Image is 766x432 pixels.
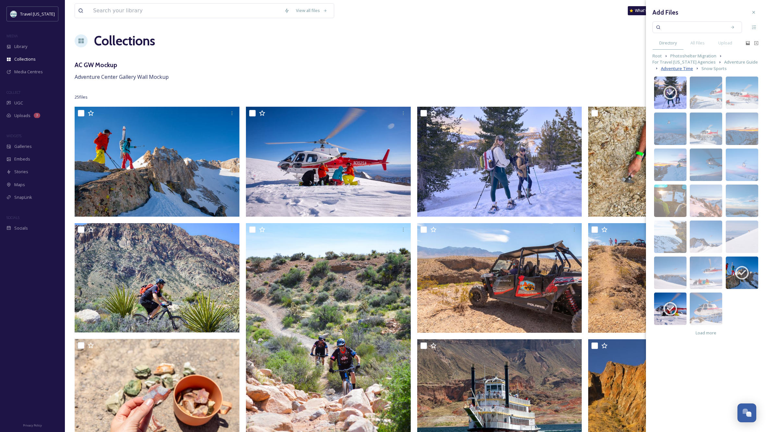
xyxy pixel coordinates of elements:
span: Adventure Center Gallery Wall Mockup [75,73,169,80]
img: Denio-Royal Peacock_SM.jpg [588,107,753,217]
span: Uploads [14,113,30,119]
button: Open Chat [737,403,756,422]
span: Adventure Guide [724,59,758,65]
span: Maps [14,182,25,188]
a: What's New [628,6,660,15]
img: d03b1d8c-533d-43fe-8239-1684746505a0.jpg [690,257,722,289]
a: Privacy Policy [23,421,42,429]
img: 0c1b90e6-0127-427a-9e0f-20e2b2dccaf2.jpg [654,185,687,217]
span: Adventure Time [661,66,693,72]
span: MEDIA [6,33,18,38]
span: Travel [US_STATE] [20,11,55,17]
img: 3580d7f8-6d87-4223-803f-b7046499548d.jpg [690,185,722,217]
span: Upload [718,40,732,46]
span: All Files [690,40,705,46]
img: 1aec948a-5222-4ed3-aa60-c74f2cccf87c.jpg [726,149,758,181]
img: e68f9083-c0fa-472f-b179-70778b433b95.jpg [654,77,687,109]
span: Load more [696,330,716,336]
img: d1e98846-79e2-4e6d-83b7-92e9eb90112c.jpg [726,221,758,253]
h3: AC GW Mockup [75,60,169,70]
img: db2e7925-3e79-49f6-920a-88279e7108a5.jpg [654,257,687,289]
img: 692A9692.jpg [417,223,582,333]
input: Search your library [90,4,281,18]
span: Stories [14,169,28,175]
span: Root [652,53,662,59]
img: 81c4fedb-d208-425f-a5ac-cc32e6710818.jpg [654,221,687,253]
img: 6f4282b2-37e9-4a92-a83e-95655df54539.jpg [726,185,758,217]
img: faeef90a-234d-4769-acb5-0cc120b254c7.jpg [690,113,722,145]
h3: Add Files [652,8,678,17]
img: 48988e8e-386a-4059-9025-dd3dac850024.jpg [690,77,722,109]
span: For Travel [US_STATE] Agencies [652,59,716,65]
span: Socials [14,225,28,231]
span: Embeds [14,156,30,162]
span: Galleries [14,143,32,150]
span: Privacy Policy [23,423,42,427]
img: download.jpeg [10,11,17,17]
img: 0O8W1604.jpg [75,107,239,217]
span: Snow Sports [701,66,727,72]
img: 0O8W1770.jpg [246,107,411,217]
img: 692A9685.jpg [588,223,753,333]
span: 25 file s [75,94,88,100]
span: Directory [659,40,677,46]
span: WIDGETS [6,133,21,138]
img: 850582cb-4326-4006-ac5c-b8eb2fb58157.jpg [690,221,722,253]
span: Library [14,43,27,50]
span: SOCIALS [6,215,19,220]
span: SnapLink [14,194,32,200]
img: 6c444a00-f074-4259-96f7-9bbd36be607c.jpg [726,113,758,145]
span: COLLECT [6,90,20,95]
span: Collections [14,56,36,62]
a: Collections [94,31,155,51]
img: Murdocks Snowshoe_Mar_19_2024_00641.tif [417,107,582,217]
img: 053545a6-233f-49de-81ab-b01eb1ca8244.jpg [690,293,722,325]
div: 3 [34,113,40,118]
span: Media Centres [14,69,43,75]
span: Photoshelter Migration [670,53,716,59]
img: 92be411e-9ab5-45c4-96c7-6a7f2cfaeea8.jpg [726,77,758,109]
img: 6c10731d-89fd-4d06-974b-d4cf2c45aae0.jpg [654,113,687,145]
img: 674816ef-3927-4eda-947a-f13b91ecb5b2.jpg [654,149,687,181]
img: 67a311b1-e1ce-46ef-8356-5b6adc5fab10.jpg [726,257,758,289]
img: 3f17f15b-17c4-4394-804b-de23e89f9ec7.jpg [690,149,722,181]
span: UGC [14,100,23,106]
img: DSC_0899-2.jpg [75,223,239,332]
a: View all files [293,4,331,17]
img: f74f0135-7a3d-4d5c-bf10-29a539c26b87.jpg [654,293,687,325]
